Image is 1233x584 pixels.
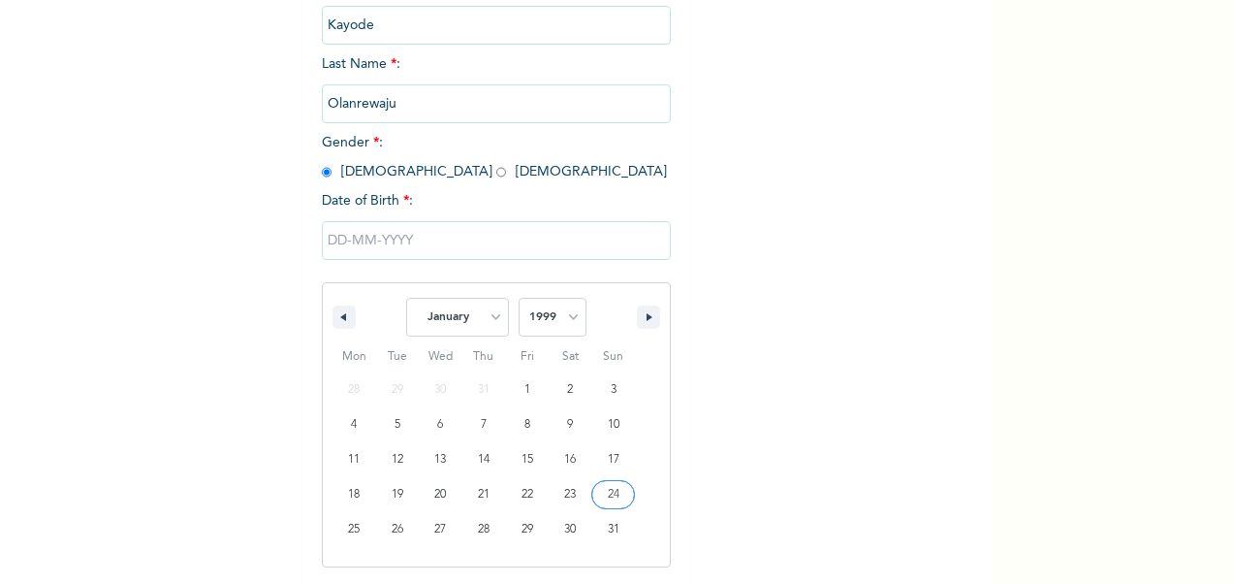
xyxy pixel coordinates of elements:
button: 10 [591,407,635,442]
button: 3 [591,373,635,407]
span: 16 [564,442,576,477]
span: 31 [608,512,619,547]
span: 12 [392,442,403,477]
span: 8 [524,407,530,442]
button: 18 [332,477,376,512]
span: 17 [608,442,619,477]
button: 16 [549,442,592,477]
span: 13 [434,442,446,477]
button: 30 [549,512,592,547]
button: 17 [591,442,635,477]
button: 31 [591,512,635,547]
span: Last Name : [322,57,671,111]
input: Enter your last name [322,84,671,123]
button: 24 [591,477,635,512]
button: 25 [332,512,376,547]
span: 1 [524,373,530,407]
span: Wed [419,341,462,373]
span: 15 [522,442,533,477]
span: 29 [522,512,533,547]
button: 28 [462,512,506,547]
button: 13 [419,442,462,477]
span: 6 [437,407,443,442]
span: 20 [434,477,446,512]
button: 1 [505,373,549,407]
button: 20 [419,477,462,512]
button: 2 [549,373,592,407]
span: 27 [434,512,446,547]
span: 19 [392,477,403,512]
span: 25 [348,512,360,547]
input: DD-MM-YYYY [322,221,671,260]
button: 23 [549,477,592,512]
button: 27 [419,512,462,547]
span: Tue [376,341,420,373]
button: 5 [376,407,420,442]
span: 23 [564,477,576,512]
button: 6 [419,407,462,442]
button: 7 [462,407,506,442]
span: 24 [608,477,619,512]
span: 11 [348,442,360,477]
span: Fri [505,341,549,373]
span: 5 [395,407,400,442]
span: 26 [392,512,403,547]
span: Mon [332,341,376,373]
button: 21 [462,477,506,512]
span: 18 [348,477,360,512]
span: Gender : [DEMOGRAPHIC_DATA] [DEMOGRAPHIC_DATA] [322,136,667,178]
span: 22 [522,477,533,512]
button: 19 [376,477,420,512]
button: 11 [332,442,376,477]
button: 26 [376,512,420,547]
span: 28 [478,512,490,547]
span: Sun [591,341,635,373]
span: 14 [478,442,490,477]
button: 4 [332,407,376,442]
button: 9 [549,407,592,442]
span: 30 [564,512,576,547]
span: Sat [549,341,592,373]
button: 15 [505,442,549,477]
span: 4 [351,407,357,442]
button: 22 [505,477,549,512]
button: 12 [376,442,420,477]
span: 2 [567,373,573,407]
span: 7 [481,407,487,442]
span: 9 [567,407,573,442]
button: 29 [505,512,549,547]
span: 3 [611,373,616,407]
input: Enter your first name [322,6,671,45]
span: 21 [478,477,490,512]
span: Thu [462,341,506,373]
button: 8 [505,407,549,442]
button: 14 [462,442,506,477]
span: 10 [608,407,619,442]
span: Date of Birth : [322,191,413,211]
